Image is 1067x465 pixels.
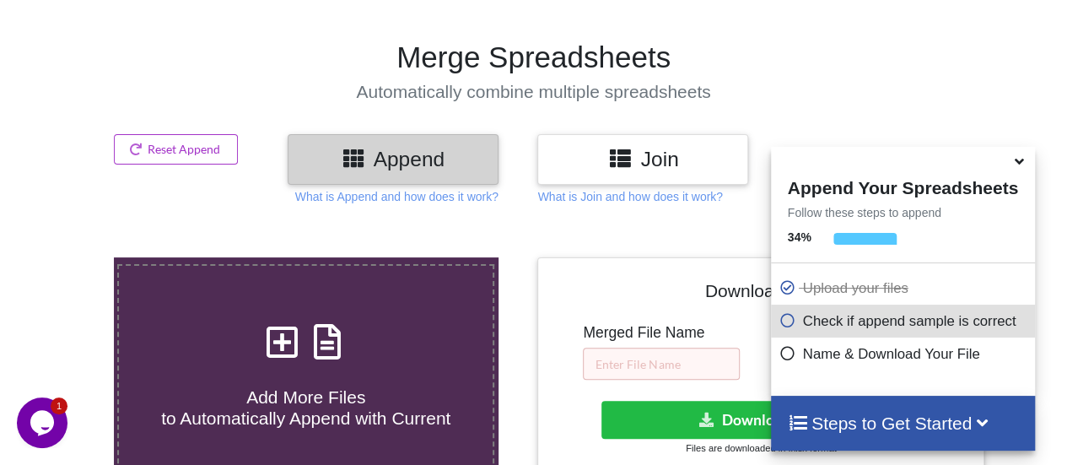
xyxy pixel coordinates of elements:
h5: Merged File Name [583,324,740,342]
p: What is Append and how does it work? [295,188,498,205]
input: Enter File Name [583,348,740,380]
small: Files are downloaded in .xlsx format [686,443,836,453]
p: Follow these steps to append [771,204,1035,221]
h4: Append Your Spreadsheets [771,173,1035,198]
h3: Append [300,147,486,171]
h4: Download File [550,270,972,318]
button: Reset Append [114,134,239,165]
p: Check if append sample is correct [779,311,1031,332]
span: Add More Files to Automatically Append with Current [161,387,450,428]
h4: Steps to Get Started [788,413,1018,434]
p: Upload your files [779,278,1031,299]
b: 34 % [788,230,811,244]
p: What is Join and how does it work? [537,188,722,205]
button: Download File [601,401,918,439]
h3: Join [550,147,736,171]
iframe: chat widget [17,397,71,448]
p: Name & Download Your File [779,343,1031,365]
